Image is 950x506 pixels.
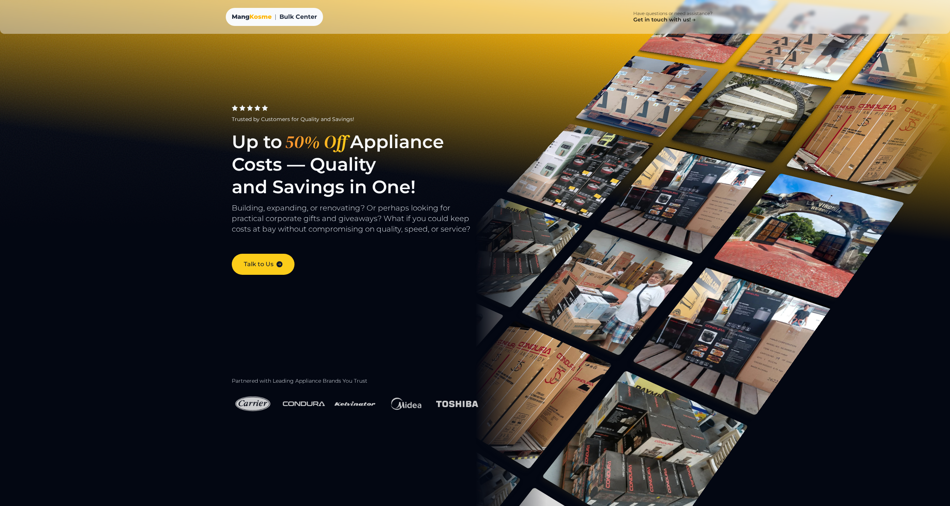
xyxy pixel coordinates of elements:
[232,12,272,21] a: MangKosme
[436,396,478,412] img: Toshiba Logo
[232,130,492,198] h1: Up to Appliance Costs — Quality and Savings in One!
[621,6,725,28] a: Have questions or need assistance? Get in touch with us!
[232,12,272,21] div: Mang
[232,254,295,275] a: Talk to Us
[279,12,317,21] span: Bulk Center
[232,378,492,385] h2: Partnered with Leading Appliance Brands You Trust
[283,397,325,411] img: Condura Logo
[275,12,276,21] span: |
[385,391,427,417] img: Midea Logo
[633,11,713,17] p: Have questions or need assistance?
[232,115,492,123] div: Trusted by Customers for Quality and Savings!
[282,130,350,153] span: 50% Off
[232,391,274,417] img: Carrier Logo
[334,391,376,417] img: Kelvinator Logo
[633,17,697,23] h4: Get in touch with us!
[232,203,492,242] p: Building, expanding, or renovating? Or perhaps looking for practical corporate gifts and giveaway...
[249,13,272,20] span: Kosme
